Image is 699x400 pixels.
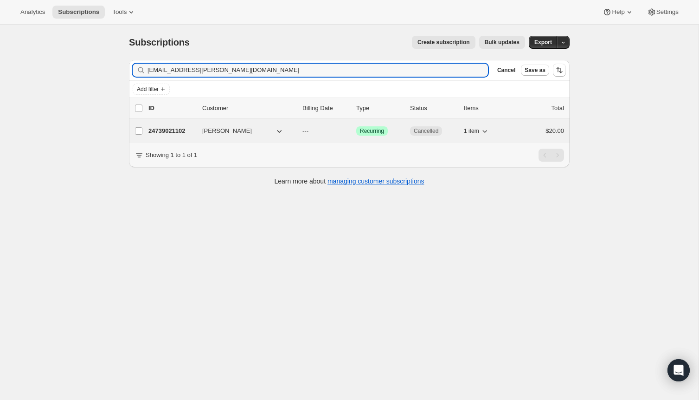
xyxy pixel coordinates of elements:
button: Cancel [494,65,519,76]
button: 1 item [464,125,489,138]
button: Create subscription [412,36,475,49]
span: Subscriptions [58,8,99,16]
span: 1 item [464,127,479,135]
p: Showing 1 to 1 of 1 [146,151,197,160]
span: Cancelled [414,127,438,135]
div: IDCustomerBilling DateTypeStatusItemsTotal [148,104,564,113]
span: Settings [656,8,679,16]
button: Help [597,6,639,19]
p: Status [410,104,456,113]
button: Export [529,36,558,49]
span: Tools [112,8,127,16]
div: Items [464,104,510,113]
p: Learn more about [275,177,424,186]
nav: Pagination [539,149,564,162]
p: Customer [202,104,295,113]
input: Filter subscribers [147,64,488,77]
button: Bulk updates [479,36,525,49]
span: Subscriptions [129,37,190,47]
span: [PERSON_NAME] [202,126,252,136]
a: managing customer subscriptions [327,177,424,185]
span: --- [302,127,308,134]
span: Analytics [20,8,45,16]
span: Export [534,39,552,46]
span: Add filter [137,85,159,93]
p: ID [148,104,195,113]
span: Save as [525,66,545,74]
button: [PERSON_NAME] [197,124,289,138]
span: Bulk updates [485,39,519,46]
button: Add filter [133,84,170,95]
span: Cancel [497,66,515,74]
p: Billing Date [302,104,349,113]
span: Help [612,8,624,16]
button: Tools [107,6,141,19]
div: 24739021102[PERSON_NAME]---SuccessRecurringCancelled1 item$20.00 [148,125,564,138]
button: Sort the results [553,64,566,77]
p: Total [552,104,564,113]
p: 24739021102 [148,126,195,136]
span: Recurring [360,127,384,135]
button: Subscriptions [52,6,105,19]
button: Settings [641,6,684,19]
button: Save as [521,65,549,76]
span: Create subscription [417,39,470,46]
div: Type [356,104,403,113]
span: $20.00 [545,127,564,134]
button: Analytics [15,6,51,19]
div: Open Intercom Messenger [667,359,690,381]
